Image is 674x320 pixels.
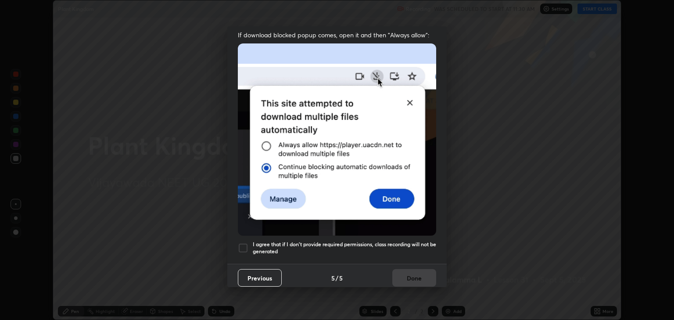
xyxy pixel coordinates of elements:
h4: 5 [339,273,343,283]
img: downloads-permission-blocked.gif [238,43,436,235]
h4: 5 [331,273,335,283]
h4: / [336,273,338,283]
h5: I agree that if I don't provide required permissions, class recording will not be generated [253,241,436,255]
span: If download blocked popup comes, open it and then "Always allow": [238,31,436,39]
button: Previous [238,269,282,287]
